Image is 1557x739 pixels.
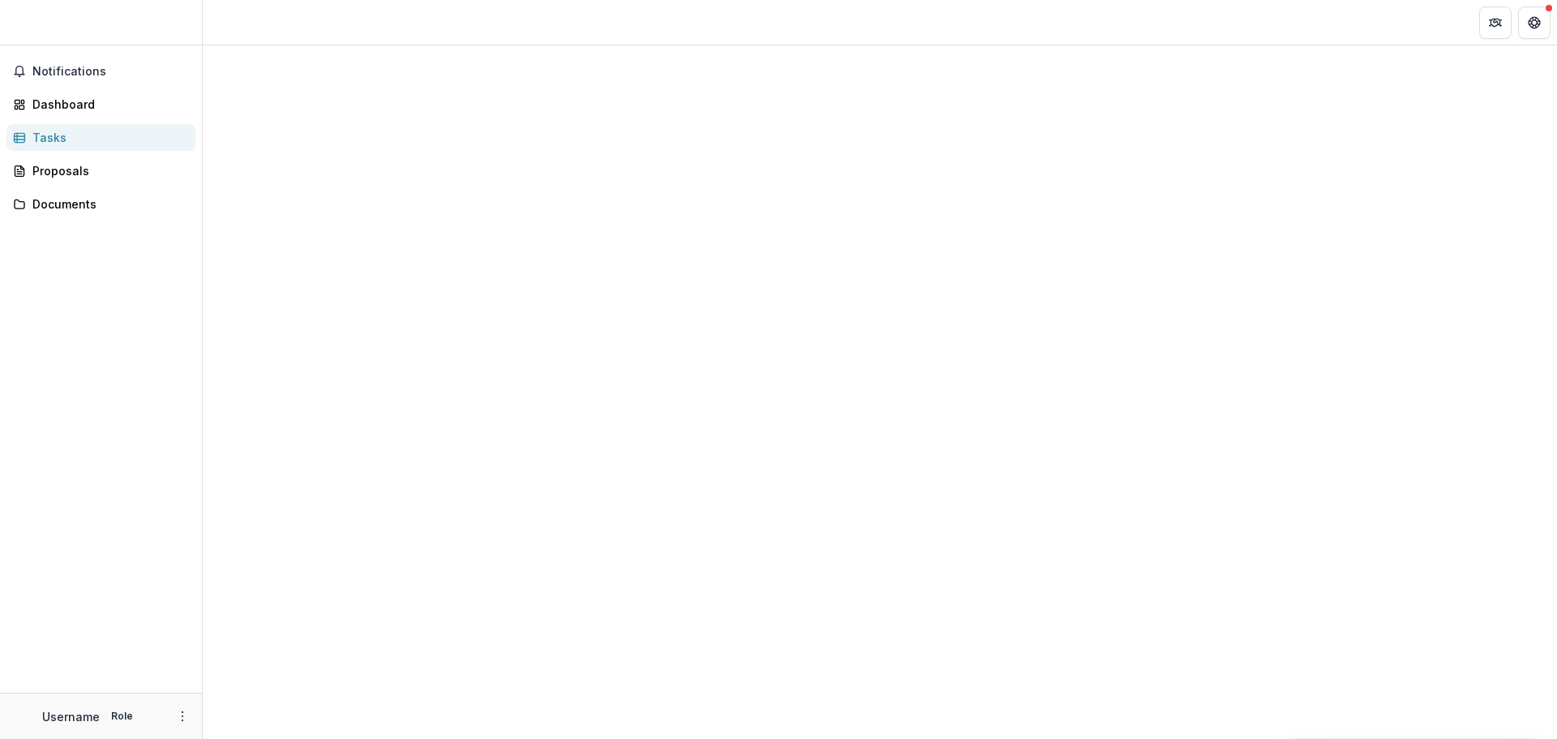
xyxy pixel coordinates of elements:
p: Role [106,709,138,724]
div: Proposals [32,162,182,179]
button: Partners [1479,6,1512,39]
button: Notifications [6,58,195,84]
button: Get Help [1518,6,1551,39]
div: Documents [32,195,182,213]
p: Username [42,708,100,725]
div: Tasks [32,129,182,146]
a: Dashboard [6,91,195,118]
a: Tasks [6,124,195,151]
a: Proposals [6,157,195,184]
span: Notifications [32,65,189,79]
div: Dashboard [32,96,182,113]
a: Documents [6,191,195,217]
button: More [173,707,192,726]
